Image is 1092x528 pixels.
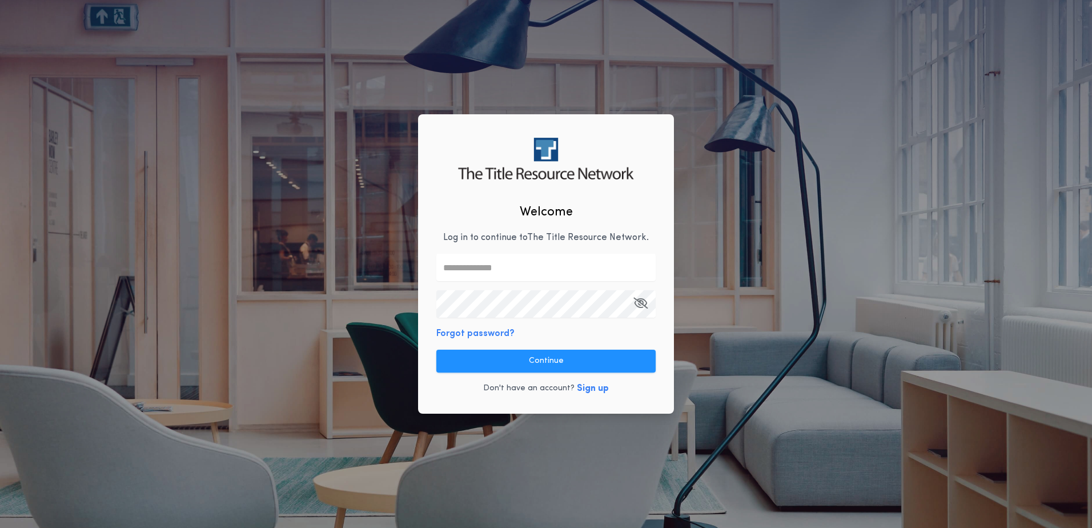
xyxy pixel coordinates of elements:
[436,327,515,341] button: Forgot password?
[520,203,573,222] h2: Welcome
[458,138,633,179] img: logo
[483,383,575,394] p: Don't have an account?
[577,382,609,395] button: Sign up
[436,350,656,373] button: Continue
[443,231,649,245] p: Log in to continue to The Title Resource Network .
